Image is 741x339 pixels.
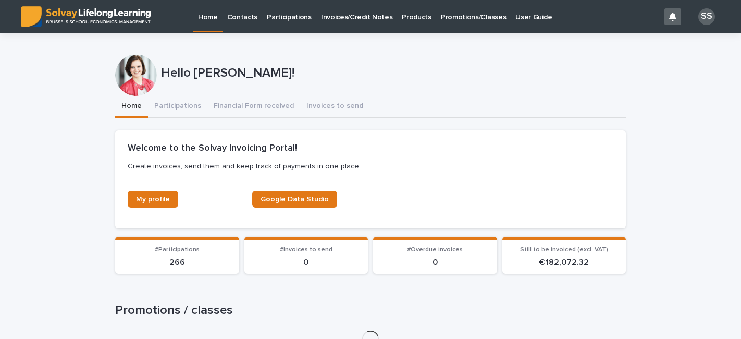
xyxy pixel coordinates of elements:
button: Home [115,96,148,118]
button: Participations [148,96,207,118]
button: Financial Form received [207,96,300,118]
span: Still to be invoiced (excl. VAT) [520,247,608,253]
div: SS [698,8,715,25]
span: My profile [136,196,170,203]
h1: Promotions / classes [115,303,626,318]
span: #Overdue invoices [407,247,463,253]
a: My profile [128,191,178,208]
a: Google Data Studio [252,191,337,208]
p: 266 [121,258,233,268]
p: Hello [PERSON_NAME]! [161,66,622,81]
p: Create invoices, send them and keep track of payments in one place. [128,162,609,171]
p: € 182,072.32 [509,258,620,268]
p: 0 [251,258,362,268]
h2: Welcome to the Solvay Invoicing Portal! [128,143,297,154]
button: Invoices to send [300,96,369,118]
span: #Invoices to send [280,247,332,253]
p: 0 [379,258,491,268]
img: ED0IkcNQHGZZMpCVrDht [21,6,151,27]
span: #Participations [155,247,200,253]
span: Google Data Studio [261,196,329,203]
